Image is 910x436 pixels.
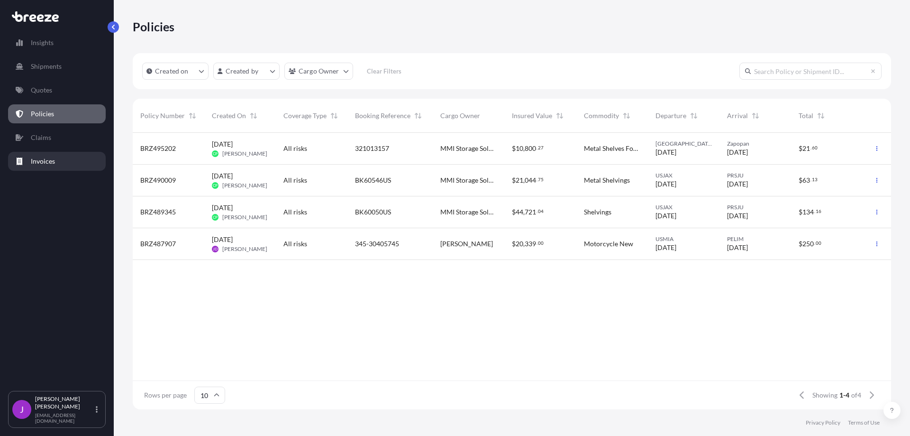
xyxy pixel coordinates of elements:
[814,210,815,213] span: .
[222,150,267,158] span: [PERSON_NAME]
[525,145,536,152] span: 800
[222,213,267,221] span: [PERSON_NAME]
[283,111,327,121] span: Coverage Type
[537,241,537,245] span: .
[727,243,748,252] span: [DATE]
[584,176,630,185] span: Metal Shelvings
[816,241,821,245] span: 00
[31,38,54,47] p: Insights
[440,176,497,185] span: MMI Storage Solutions
[31,62,62,71] p: Shipments
[525,177,536,184] span: 044
[799,177,802,184] span: $
[187,110,198,121] button: Sort
[226,66,259,76] p: Created by
[523,241,525,247] span: ,
[727,211,748,221] span: [DATE]
[516,209,523,215] span: 44
[412,110,424,121] button: Sort
[655,204,712,211] span: USJAX
[212,171,233,181] span: [DATE]
[584,207,611,217] span: Shelvings
[512,145,516,152] span: $
[727,172,783,179] span: PRSJU
[155,66,189,76] p: Created on
[655,140,712,148] span: [GEOGRAPHIC_DATA]
[584,239,633,249] span: Motorcycle New
[283,207,307,217] span: All risks
[538,210,544,213] span: 04
[812,178,818,181] span: 13
[621,110,632,121] button: Sort
[848,419,880,427] p: Terms of Use
[8,104,106,123] a: Policies
[688,110,700,121] button: Sort
[584,144,640,153] span: Metal Shelves For Retail Use
[655,211,676,221] span: [DATE]
[538,146,544,149] span: 27
[328,110,340,121] button: Sort
[440,144,497,153] span: MMI Storage Solutions
[213,63,280,80] button: createdBy Filter options
[140,176,176,185] span: BRZ490009
[739,63,882,80] input: Search Policy or Shipment ID...
[440,111,480,121] span: Cargo Owner
[212,235,233,244] span: [DATE]
[355,144,389,153] span: 321013157
[140,111,185,121] span: Policy Number
[537,210,537,213] span: .
[133,19,175,34] p: Policies
[512,111,552,121] span: Insured Value
[213,213,218,222] span: CP
[799,145,802,152] span: $
[142,63,209,80] button: createdOn Filter options
[35,395,94,410] p: [PERSON_NAME] [PERSON_NAME]
[299,66,339,76] p: Cargo Owner
[812,390,837,400] span: Showing
[655,111,686,121] span: Departure
[284,63,353,80] button: cargoOwner Filter options
[655,243,676,252] span: [DATE]
[655,172,712,179] span: USJAX
[839,390,849,400] span: 1-4
[516,177,523,184] span: 21
[212,203,233,213] span: [DATE]
[283,239,307,249] span: All risks
[727,148,748,157] span: [DATE]
[367,66,401,76] p: Clear Filters
[584,111,619,121] span: Commodity
[523,177,525,184] span: ,
[140,144,176,153] span: BRZ495202
[750,110,761,121] button: Sort
[655,235,712,243] span: USMIA
[440,239,493,249] span: [PERSON_NAME]
[144,390,187,400] span: Rows per page
[355,207,391,217] span: BK60050US
[516,241,523,247] span: 20
[523,209,525,215] span: ,
[283,176,307,185] span: All risks
[554,110,565,121] button: Sort
[213,181,218,190] span: CP
[816,210,821,213] span: 16
[222,182,267,189] span: [PERSON_NAME]
[727,179,748,189] span: [DATE]
[140,207,176,217] span: BRZ489345
[20,405,24,414] span: J
[31,133,51,142] p: Claims
[727,235,783,243] span: PELIM
[358,64,411,79] button: Clear Filters
[140,239,176,249] span: BRZ487907
[810,178,811,181] span: .
[537,178,537,181] span: .
[814,241,815,245] span: .
[727,140,783,148] span: Zapopan
[812,146,818,149] span: 60
[355,239,399,249] span: 345-30405745
[799,241,802,247] span: $
[355,176,391,185] span: BK60546US
[8,81,106,100] a: Quotes
[799,111,813,121] span: Total
[815,110,827,121] button: Sort
[802,145,810,152] span: 21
